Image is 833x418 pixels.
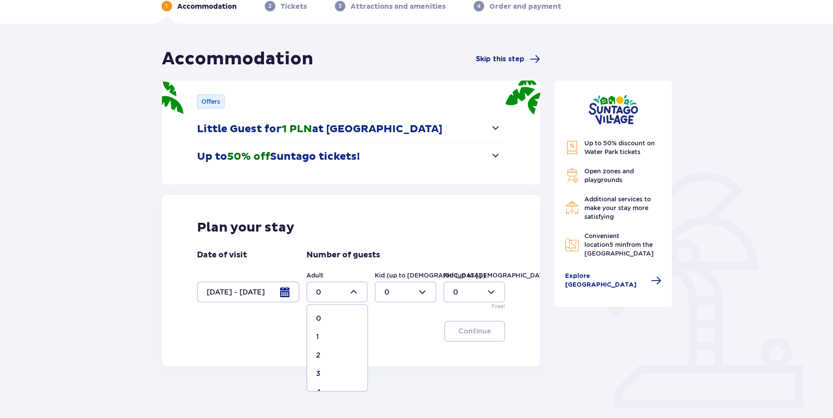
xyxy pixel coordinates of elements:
img: Map Icon [565,238,579,252]
p: 1 [165,2,168,10]
label: Kid (up to [DEMOGRAPHIC_DATA].) [443,271,555,280]
div: 3Attractions and amenities [335,1,446,11]
h1: Accommodation [162,48,313,70]
p: Attractions and amenities [351,2,446,11]
p: 4 [477,2,481,10]
img: Restaurant Icon [565,201,579,215]
span: 1 PLN [281,123,312,136]
p: Order and payment [489,2,561,11]
span: Explore [GEOGRAPHIC_DATA] [565,272,646,289]
p: Offers [201,97,220,106]
span: Skip this step [476,54,524,64]
div: 1Accommodation [162,1,237,11]
p: 3 [338,2,341,10]
label: Kid (up to [DEMOGRAPHIC_DATA].) [375,271,486,280]
p: 2 [268,2,271,10]
p: Little Guest for at [GEOGRAPHIC_DATA] [197,123,443,136]
p: Accommodation [177,2,237,11]
button: Up to50% offSuntago tickets! [197,143,501,170]
img: Suntago Village [588,95,638,125]
span: Convenient location from the [GEOGRAPHIC_DATA] [584,232,654,257]
p: Up to Suntago tickets! [197,150,360,163]
span: 5 min [609,241,626,248]
p: 2 [316,351,320,360]
button: Continue [444,321,505,342]
span: Up to 50% discount on Water Park tickets [584,140,655,155]
img: Discount Icon [565,141,579,155]
p: Number of guests [306,250,380,260]
p: 0 [316,314,321,323]
p: Plan your stay [197,219,295,236]
a: Skip this step [476,54,540,64]
p: Free! [492,302,505,310]
span: 50% off [227,150,270,163]
span: Additional services to make your stay more satisfying [584,196,651,220]
button: Little Guest for1 PLNat [GEOGRAPHIC_DATA] [197,116,501,143]
img: Grill Icon [565,169,579,183]
p: Continue [458,327,491,336]
p: 1 [316,332,319,342]
p: Tickets [281,2,307,11]
div: 2Tickets [265,1,307,11]
p: Date of visit [197,250,247,260]
span: Open zones and playgrounds [584,168,634,183]
p: 3 [316,369,320,379]
div: 4Order and payment [474,1,561,11]
label: Adult [306,271,323,280]
p: 4 [316,387,321,397]
a: Explore [GEOGRAPHIC_DATA] [565,272,661,289]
